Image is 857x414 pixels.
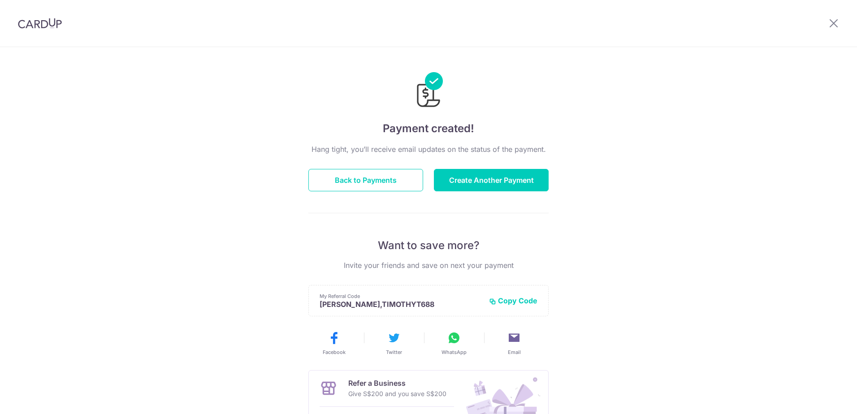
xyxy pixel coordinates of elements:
span: Twitter [386,349,402,356]
span: Email [508,349,521,356]
img: Payments [414,72,443,110]
button: Twitter [368,331,420,356]
button: Back to Payments [308,169,423,191]
h4: Payment created! [308,121,549,137]
span: WhatsApp [441,349,467,356]
p: Give S$200 and you save S$200 [348,388,446,399]
span: Facebook [323,349,346,356]
p: Invite your friends and save on next your payment [308,260,549,271]
p: Refer a Business [348,378,446,388]
button: Copy Code [489,296,537,305]
p: Hang tight, you’ll receive email updates on the status of the payment. [308,144,549,155]
img: CardUp [18,18,62,29]
button: Facebook [307,331,360,356]
button: Email [488,331,541,356]
p: Want to save more? [308,238,549,253]
p: My Referral Code [320,293,482,300]
button: WhatsApp [428,331,480,356]
button: Create Another Payment [434,169,549,191]
p: [PERSON_NAME],TIMOTHYT688 [320,300,482,309]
